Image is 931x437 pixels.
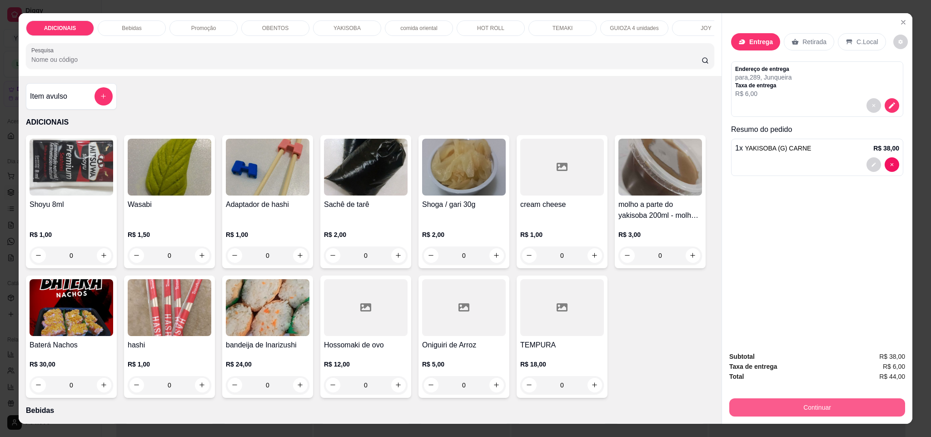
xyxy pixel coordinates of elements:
[522,248,537,263] button: decrease-product-quantity
[326,378,340,392] button: decrease-product-quantity
[424,378,438,392] button: decrease-product-quantity
[610,25,658,32] p: GUIOZA 4 unidades
[228,248,242,263] button: decrease-product-quantity
[489,248,504,263] button: increase-product-quantity
[30,360,113,369] p: R$ 30,00
[26,405,714,416] p: Bebidas
[128,340,211,351] h4: hashi
[618,230,702,239] p: R$ 3,00
[879,352,905,362] span: R$ 38,00
[226,279,309,336] img: product-image
[866,157,881,172] button: decrease-product-quantity
[879,372,905,382] span: R$ 44,00
[44,25,76,32] p: ADICIONAIS
[226,340,309,351] h4: bandeija de Inarizushi
[391,378,406,392] button: increase-product-quantity
[30,199,113,210] h4: Shoyu 8ml
[128,230,211,239] p: R$ 1,50
[26,117,714,128] p: ADICIONAIS
[735,73,792,82] p: para , 289 , Junqueira
[324,139,408,196] img: product-image
[262,25,289,32] p: OBENTOS
[226,360,309,369] p: R$ 24,00
[745,145,811,152] span: YAKISOBA (G) CARNE
[422,340,506,351] h4: Oniguiri de Arroz
[129,378,144,392] button: decrease-product-quantity
[129,248,144,263] button: decrease-product-quantity
[735,82,792,89] p: Taxa de entrega
[95,87,113,105] button: add-separate-item
[522,378,537,392] button: decrease-product-quantity
[97,378,111,392] button: increase-product-quantity
[618,139,702,196] img: product-image
[885,157,899,172] button: decrease-product-quantity
[893,35,908,49] button: decrease-product-quantity
[553,25,573,32] p: TEMAKI
[896,15,911,30] button: Close
[334,25,361,32] p: YAKISOBA
[620,248,635,263] button: decrease-product-quantity
[191,25,216,32] p: Promoção
[31,46,57,54] label: Pesquisa
[97,248,111,263] button: increase-product-quantity
[520,199,604,210] h4: cream cheese
[195,378,209,392] button: increase-product-quantity
[618,199,702,221] h4: molho a parte do yakisoba 200ml - molho yakisoba
[31,248,46,263] button: decrease-product-quantity
[128,360,211,369] p: R$ 1,00
[293,378,308,392] button: increase-product-quantity
[30,139,113,196] img: product-image
[731,124,903,135] p: Resumo do pedido
[128,279,211,336] img: product-image
[424,248,438,263] button: decrease-product-quantity
[30,91,67,102] h4: Item avulso
[856,37,878,46] p: C.Local
[701,25,711,32] p: JOY
[226,139,309,196] img: product-image
[729,353,755,360] strong: Subtotal
[587,378,602,392] button: increase-product-quantity
[520,340,604,351] h4: TEMPURA
[30,279,113,336] img: product-image
[226,199,309,210] h4: Adaptador de hashi
[31,378,46,392] button: decrease-product-quantity
[422,139,506,196] img: product-image
[686,248,700,263] button: increase-product-quantity
[735,143,811,154] p: 1 x
[520,230,604,239] p: R$ 1,00
[30,230,113,239] p: R$ 1,00
[477,25,504,32] p: HOT ROLL
[885,98,899,113] button: decrease-product-quantity
[489,378,504,392] button: increase-product-quantity
[324,199,408,210] h4: Sachê de tarê
[122,25,141,32] p: Bebidas
[293,248,308,263] button: increase-product-quantity
[866,98,881,113] button: decrease-product-quantity
[873,144,899,153] p: R$ 38,00
[729,398,905,417] button: Continuar
[729,373,744,380] strong: Total
[422,360,506,369] p: R$ 5,00
[128,139,211,196] img: product-image
[735,89,792,98] p: R$ 6,00
[195,248,209,263] button: increase-product-quantity
[729,363,777,370] strong: Taxa de entrega
[802,37,826,46] p: Retirada
[883,362,905,372] span: R$ 6,00
[324,230,408,239] p: R$ 2,00
[400,25,437,32] p: comida oriental
[30,340,113,351] h4: Baterá Nachos
[391,248,406,263] button: increase-product-quantity
[226,230,309,239] p: R$ 1,00
[587,248,602,263] button: increase-product-quantity
[324,340,408,351] h4: Hossomaki de ovo
[749,37,773,46] p: Entrega
[735,65,792,73] p: Endereço de entrega
[31,55,702,64] input: Pesquisa
[520,360,604,369] p: R$ 18,00
[422,230,506,239] p: R$ 2,00
[128,199,211,210] h4: Wasabi
[324,360,408,369] p: R$ 12,00
[422,199,506,210] h4: Shoga / gari 30g
[326,248,340,263] button: decrease-product-quantity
